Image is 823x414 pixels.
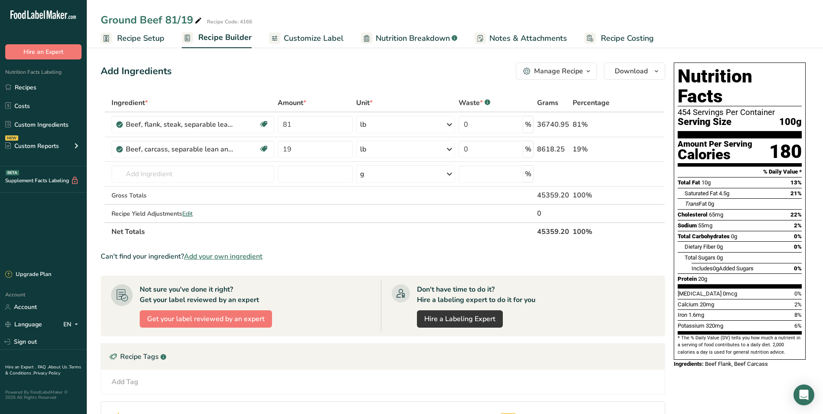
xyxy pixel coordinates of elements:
[111,377,138,387] div: Add Tag
[126,144,234,154] div: Beef, carcass, separable lean and fat, choice, raw
[698,276,707,282] span: 20g
[604,62,665,80] button: Download
[110,222,535,240] th: Net Totals
[790,211,802,218] span: 22%
[678,335,802,356] section: * The % Daily Value (DV) tells you how much a nutrient in a serving of food contributes to a dail...
[719,190,729,197] span: 4.5g
[126,119,234,130] div: Beef, flank, steak, separable lean and fat, trimmed to 0" fat, all grades, raw
[101,251,665,262] div: Can't find your ingredient?
[184,251,262,262] span: Add your own ingredient
[147,314,265,324] span: Get your label reviewed by an expert
[678,179,700,186] span: Total Fat
[573,98,610,108] span: Percentage
[794,265,802,272] span: 0%
[678,233,730,240] span: Total Carbohydrates
[685,243,715,250] span: Dietary Fiber
[198,32,252,43] span: Recipe Builder
[5,44,82,59] button: Hire an Expert
[717,243,723,250] span: 0g
[417,284,535,305] div: Don't have time to do it? Hire a labeling expert to do it for you
[360,169,364,179] div: g
[794,312,802,318] span: 8%
[790,190,802,197] span: 21%
[269,29,344,48] a: Customize Label
[537,98,558,108] span: Grams
[361,29,457,48] a: Nutrition Breakdown
[5,364,81,376] a: Terms & Conditions .
[537,208,569,219] div: 0
[794,233,802,240] span: 0%
[207,18,252,26] div: Recipe Code: 4166
[573,190,624,200] div: 100%
[417,310,503,328] a: Hire a Labeling Expert
[698,222,712,229] span: 55mg
[459,98,490,108] div: Waste
[794,301,802,308] span: 2%
[111,98,148,108] span: Ingredient
[685,190,718,197] span: Saturated Fat
[769,140,802,163] div: 180
[111,209,274,218] div: Recipe Yield Adjustments
[678,222,697,229] span: Sodium
[489,33,567,44] span: Notes & Attachments
[117,33,164,44] span: Recipe Setup
[794,222,802,229] span: 2%
[6,170,19,175] div: BETA
[692,265,754,272] span: Includes Added Sugars
[535,222,571,240] th: 45359.20
[790,179,802,186] span: 13%
[705,361,768,367] span: Beef Flank, Beef Carcass
[516,62,597,80] button: Manage Recipe
[678,322,705,329] span: Potassium
[101,344,665,370] div: Recipe Tags
[702,179,711,186] span: 10g
[678,301,698,308] span: Calcium
[5,270,51,279] div: Upgrade Plan
[38,364,48,370] a: FAQ .
[601,33,654,44] span: Recipe Costing
[376,33,450,44] span: Nutrition Breakdown
[678,211,708,218] span: Cholesterol
[717,254,723,261] span: 0g
[706,322,723,329] span: 320mg
[794,243,802,250] span: 0%
[678,140,752,148] div: Amount Per Serving
[700,301,714,308] span: 20mg
[678,148,752,161] div: Calories
[685,254,715,261] span: Total Sugars
[140,284,259,305] div: Not sure you've done it right? Get your label reviewed by an expert
[674,361,704,367] span: Ingredients:
[794,290,802,297] span: 0%
[678,117,731,128] span: Serving Size
[534,66,583,76] div: Manage Recipe
[793,384,814,405] div: Open Intercom Messenger
[111,165,274,183] input: Add Ingredient
[360,119,366,130] div: lb
[475,29,567,48] a: Notes & Attachments
[5,317,42,332] a: Language
[678,108,802,117] div: 454 Servings Per Container
[284,33,344,44] span: Customize Label
[584,29,654,48] a: Recipe Costing
[678,66,802,106] h1: Nutrition Facts
[685,200,707,207] span: Fat
[709,211,723,218] span: 65mg
[111,191,274,200] div: Gross Totals
[5,390,82,400] div: Powered By FoodLabelMaker © 2025 All Rights Reserved
[731,233,737,240] span: 0g
[615,66,648,76] span: Download
[33,370,60,376] a: Privacy Policy
[537,144,569,154] div: 8618.25
[685,200,699,207] i: Trans
[779,117,802,128] span: 100g
[573,144,624,154] div: 19%
[182,210,193,218] span: Edit
[678,276,697,282] span: Protein
[678,312,687,318] span: Iron
[723,290,737,297] span: 0mcg
[689,312,704,318] span: 1.6mg
[537,190,569,200] div: 45359.20
[182,28,252,49] a: Recipe Builder
[101,64,172,79] div: Add Ingredients
[573,119,624,130] div: 81%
